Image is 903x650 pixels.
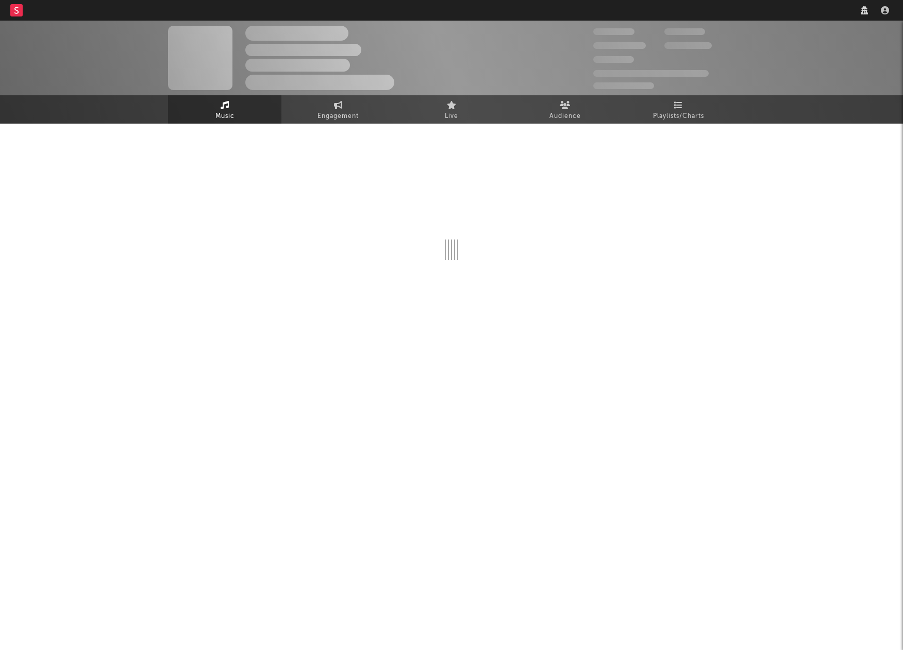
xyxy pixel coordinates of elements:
span: Live [445,110,458,123]
span: 1,000,000 [664,42,712,49]
span: Playlists/Charts [653,110,704,123]
span: Jump Score: 85.0 [593,82,654,89]
a: Live [395,95,508,124]
span: 50,000,000 Monthly Listeners [593,70,709,77]
span: 50,000,000 [593,42,646,49]
a: Audience [508,95,622,124]
span: Music [215,110,235,123]
a: Music [168,95,281,124]
span: 100,000 [593,56,634,63]
span: Engagement [317,110,359,123]
span: 300,000 [593,28,634,35]
a: Engagement [281,95,395,124]
a: Playlists/Charts [622,95,735,124]
span: 100,000 [664,28,705,35]
span: Audience [549,110,581,123]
